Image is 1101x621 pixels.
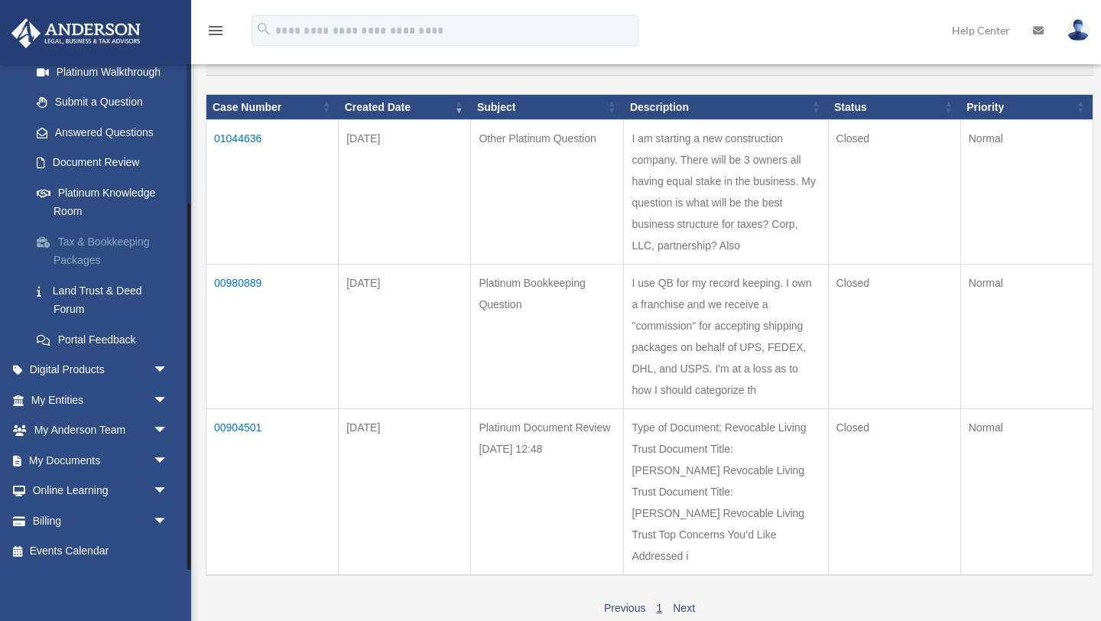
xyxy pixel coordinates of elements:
a: Platinum Walkthrough [21,57,191,87]
td: 00904501 [206,409,339,576]
th: Status: activate to sort column ascending [828,94,960,120]
td: [DATE] [339,120,471,265]
i: search [255,21,272,37]
a: menu [206,27,225,40]
td: Closed [828,120,960,265]
img: User Pic [1067,19,1090,41]
a: Events Calendar [11,536,191,567]
td: 01044636 [206,120,339,265]
img: Anderson Advisors Platinum Portal [7,18,145,48]
th: Subject: activate to sort column ascending [471,94,624,120]
a: Tax & Bookkeeping Packages [21,226,191,275]
th: Priority: activate to sort column ascending [960,94,1093,120]
span: arrow_drop_down [153,385,183,416]
td: Normal [960,409,1093,576]
a: Submit a Question [21,87,191,118]
td: I use QB for my record keeping. I own a franchise and we receive a "commission" for accepting shi... [624,265,828,409]
a: Next [673,602,695,614]
td: Normal [960,265,1093,409]
td: Closed [828,409,960,576]
td: Type of Document: Revocable Living Trust Document Title: [PERSON_NAME] Revocable Living Trust Doc... [624,409,828,576]
span: arrow_drop_down [153,355,183,386]
a: 1 [656,602,662,614]
th: Description: activate to sort column ascending [624,94,828,120]
td: Other Platinum Question [471,120,624,265]
a: Previous [604,602,645,614]
span: arrow_drop_down [153,506,183,537]
i: menu [206,21,225,40]
td: Platinum Bookkeeping Question [471,265,624,409]
span: arrow_drop_down [153,445,183,476]
span: arrow_drop_down [153,415,183,447]
span: arrow_drop_down [153,476,183,507]
a: Billingarrow_drop_down [11,506,191,536]
td: Closed [828,265,960,409]
a: Platinum Knowledge Room [21,177,191,226]
td: [DATE] [339,265,471,409]
td: 00980889 [206,265,339,409]
th: Case Number: activate to sort column ascending [206,94,339,120]
a: Digital Productsarrow_drop_down [11,355,191,385]
td: [DATE] [339,409,471,576]
a: Document Review [21,148,191,178]
th: Created Date: activate to sort column ascending [339,94,471,120]
a: Land Trust & Deed Forum [21,275,191,324]
a: My Entitiesarrow_drop_down [11,385,191,415]
a: My Documentsarrow_drop_down [11,445,191,476]
a: Online Learningarrow_drop_down [11,476,191,506]
a: Answered Questions [21,117,183,148]
a: Portal Feedback [21,324,191,355]
td: Normal [960,120,1093,265]
td: Platinum Document Review [DATE] 12:48 [471,409,624,576]
a: My Anderson Teamarrow_drop_down [11,415,191,446]
td: I am starting a new construction company. There will be 3 owners all having equal stake in the bu... [624,120,828,265]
